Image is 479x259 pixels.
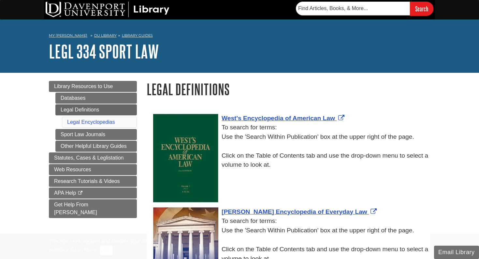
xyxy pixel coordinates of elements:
[49,81,137,92] a: Library Resources to Use
[49,238,430,255] div: This site uses cookies and records your IP address for usage statistics. Additionally, we use Goo...
[55,129,137,140] a: Sport Law Journals
[296,2,433,16] form: Searches DU Library's articles, books, and more
[434,246,479,259] button: Email Library
[49,81,137,218] div: Guide Page Menu
[55,141,137,152] a: Other Helpful Library Guides
[70,247,96,253] a: Read More
[49,152,137,163] a: Statutes, Cases & Leglistation
[410,2,433,16] input: Search
[49,41,159,61] a: LEGL 334 Sport Law
[46,2,169,17] img: DU Library
[54,84,113,89] span: Library Resources to Use
[55,104,137,115] a: Legal Definitions
[296,2,410,15] input: Find Articles, Books, & More...
[49,176,137,187] a: Research Tutorials & Videos
[147,81,430,97] h1: Legal Definitions
[100,245,113,255] button: Close
[49,188,137,199] a: APA Help
[222,208,378,215] a: Link opens in new window
[49,199,137,218] a: Get Help From [PERSON_NAME]
[94,33,117,38] a: DU Library
[49,164,137,175] a: Web Resources
[54,167,91,172] span: Web Resources
[222,115,346,122] a: Link opens in new window
[49,31,430,42] nav: breadcrumb
[49,33,87,38] a: My [PERSON_NAME]
[222,115,335,122] span: West's Encyclopedia of American Law
[222,208,367,215] span: [PERSON_NAME] Encyclopedia of Everyday Law
[54,190,76,196] span: APA Help
[54,155,123,161] span: Statutes, Cases & Leglistation
[54,202,97,215] span: Get Help From [PERSON_NAME]
[153,114,218,202] img: Cover Art
[67,119,115,125] a: Legal Encyclopedias
[78,191,83,195] i: This link opens in a new window
[54,178,120,184] span: Research Tutorials & Videos
[122,33,153,38] a: Library Guides
[55,93,137,104] a: Databases
[153,123,430,170] div: To search for terms: Use the 'Search Within Publication' box at the upper right of the page. Clic...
